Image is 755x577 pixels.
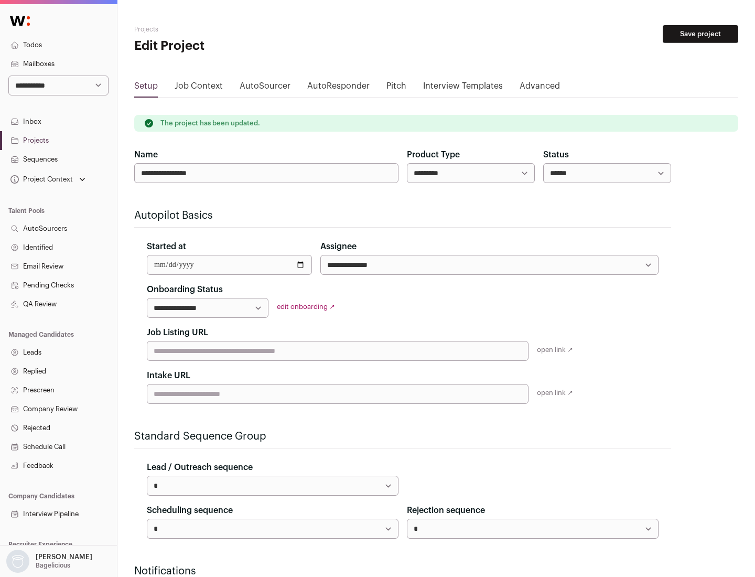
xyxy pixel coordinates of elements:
button: Open dropdown [4,550,94,573]
label: Assignee [320,240,357,253]
a: Interview Templates [423,80,503,97]
div: Project Context [8,175,73,184]
a: AutoResponder [307,80,370,97]
a: Setup [134,80,158,97]
a: Job Context [175,80,223,97]
a: Pitch [386,80,406,97]
a: edit onboarding ↗ [277,303,335,310]
p: Bagelicious [36,561,70,570]
a: AutoSourcer [240,80,290,97]
p: [PERSON_NAME] [36,553,92,561]
label: Product Type [407,148,460,161]
label: Intake URL [147,369,190,382]
h2: Standard Sequence Group [134,429,671,444]
label: Job Listing URL [147,326,208,339]
label: Scheduling sequence [147,504,233,517]
h1: Edit Project [134,38,336,55]
label: Rejection sequence [407,504,485,517]
label: Started at [147,240,186,253]
button: Save project [663,25,738,43]
label: Lead / Outreach sequence [147,461,253,474]
img: Wellfound [4,10,36,31]
button: Open dropdown [8,172,88,187]
h2: Autopilot Basics [134,208,671,223]
img: nopic.png [6,550,29,573]
label: Status [543,148,569,161]
p: The project has been updated. [160,119,260,127]
a: Advanced [520,80,560,97]
label: Name [134,148,158,161]
label: Onboarding Status [147,283,223,296]
h2: Projects [134,25,336,34]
